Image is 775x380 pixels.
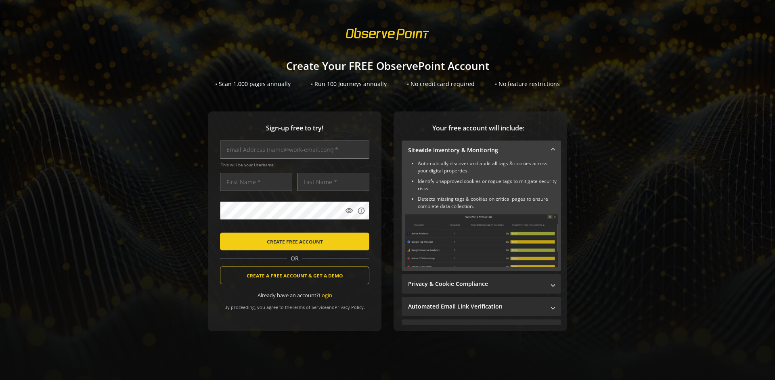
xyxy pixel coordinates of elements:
[407,80,475,88] div: • No credit card required
[220,299,369,310] div: By proceeding, you agree to the and .
[220,267,369,284] button: CREATE A FREE ACCOUNT & GET A DEMO
[408,280,545,288] mat-panel-title: Privacy & Cookie Compliance
[335,304,364,310] a: Privacy Policy
[220,292,369,299] div: Already have an account?
[357,207,365,215] mat-icon: info
[402,141,561,160] mat-expansion-panel-header: Sitewide Inventory & Monitoring
[220,124,369,133] span: Sign-up free to try!
[402,297,561,316] mat-expansion-panel-header: Automated Email Link Verification
[247,268,343,283] span: CREATE A FREE ACCOUNT & GET A DEMO
[408,302,545,311] mat-panel-title: Automated Email Link Verification
[287,254,302,262] span: OR
[402,160,561,271] div: Sitewide Inventory & Monitoring
[402,124,555,133] span: Your free account will include:
[402,319,561,339] mat-expansion-panel-header: Performance Monitoring with Web Vitals
[418,178,558,192] li: Identify unapproved cookies or rogue tags to mitigate security risks.
[267,234,323,249] span: CREATE FREE ACCOUNT
[311,80,387,88] div: • Run 100 Journeys annually
[405,214,558,267] img: Sitewide Inventory & Monitoring
[221,162,369,168] span: This will be your Username
[215,80,291,88] div: • Scan 1,000 pages annually
[297,173,369,191] input: Last Name *
[345,207,353,215] mat-icon: visibility
[418,160,558,174] li: Automatically discover and audit all tags & cookies across your digital properties.
[408,146,545,154] mat-panel-title: Sitewide Inventory & Monitoring
[220,141,369,159] input: Email Address (name@work-email.com) *
[495,80,560,88] div: • No feature restrictions
[319,292,332,299] a: Login
[292,304,327,310] a: Terms of Service
[220,173,292,191] input: First Name *
[402,274,561,294] mat-expansion-panel-header: Privacy & Cookie Compliance
[418,195,558,210] li: Detects missing tags & cookies on critical pages to ensure complete data collection.
[220,233,369,250] button: CREATE FREE ACCOUNT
